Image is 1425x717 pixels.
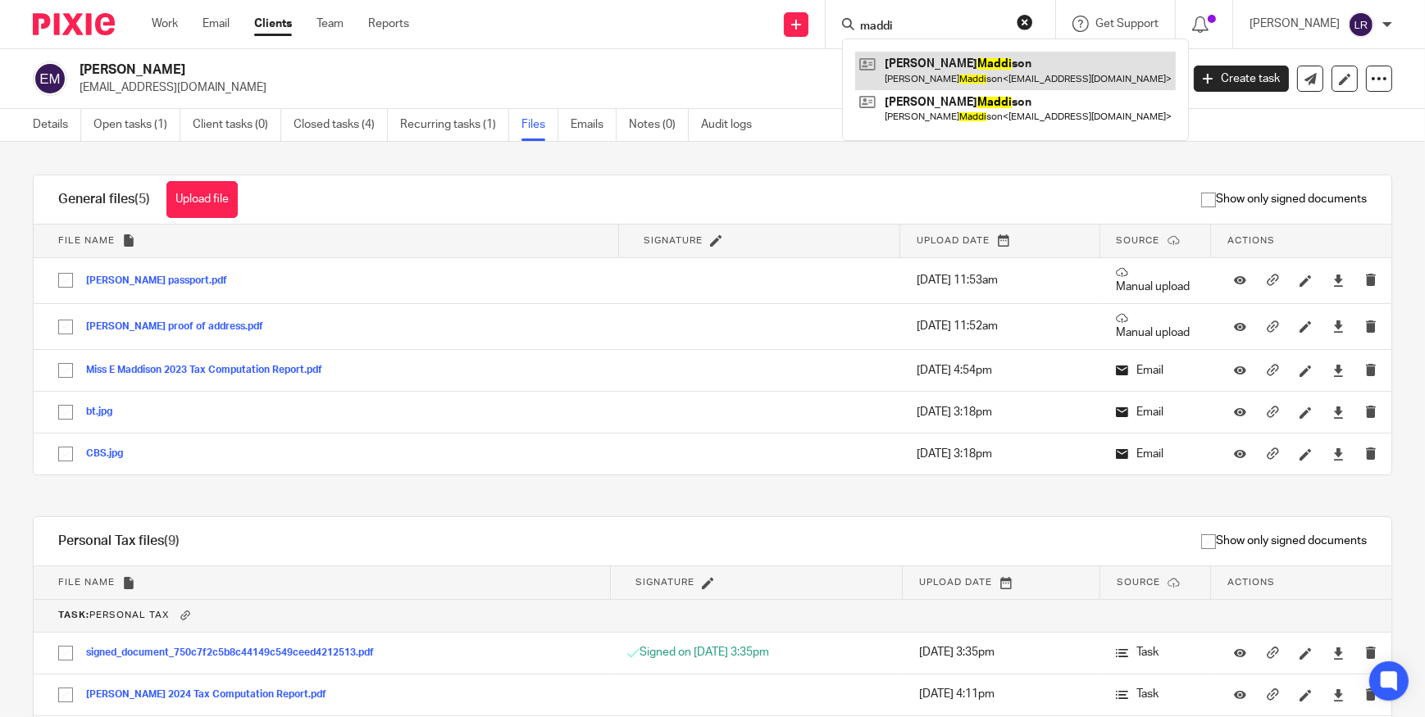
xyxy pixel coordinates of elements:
[50,355,81,386] input: Select
[58,611,169,620] span: Personal Tax
[858,20,1006,34] input: Search
[627,644,886,660] p: Signed on [DATE] 3:35pm
[33,109,81,141] a: Details
[917,272,1083,288] p: [DATE] 11:53am
[919,686,1084,702] p: [DATE] 4:11pm
[1117,236,1160,245] span: Source
[50,679,81,710] input: Select
[1116,312,1195,341] p: Manual upload
[701,109,764,141] a: Audit logs
[152,16,178,32] a: Work
[400,109,509,141] a: Recurring tasks (1)
[50,638,81,669] input: Select
[86,647,386,659] button: signed_document_750c7f2c5b8c44149c549ceed4212513.pdf
[917,318,1083,334] p: [DATE] 11:52am
[919,644,1084,660] p: [DATE] 3:35pm
[80,79,1169,96] p: [EMAIL_ADDRESS][DOMAIN_NAME]
[1227,578,1275,587] span: Actions
[1116,446,1195,462] p: Email
[50,311,81,343] input: Select
[86,406,125,418] button: bt.jpg
[166,181,238,218] button: Upload file
[254,16,292,32] a: Clients
[86,689,339,701] button: [PERSON_NAME] 2024 Tax Computation Report.pdf
[86,321,275,333] button: [PERSON_NAME] proof of address.pdf
[1116,266,1195,295] p: Manual upload
[50,265,81,296] input: Select
[571,109,617,141] a: Emails
[1117,578,1160,587] span: Source
[193,109,281,141] a: Client tasks (0)
[1332,272,1345,288] a: Download
[1227,236,1275,245] span: Actions
[50,397,81,428] input: Select
[164,534,180,547] span: (9)
[644,236,703,245] span: Signature
[635,578,694,587] span: Signature
[1201,533,1367,549] span: Show only signed documents
[134,193,150,206] span: (5)
[1332,446,1345,462] a: Download
[1348,11,1374,38] img: svg%3E
[58,611,89,620] b: Task:
[917,362,1083,379] p: [DATE] 4:54pm
[917,236,990,245] span: Upload date
[294,109,388,141] a: Closed tasks (4)
[1250,16,1340,32] p: [PERSON_NAME]
[58,578,115,587] span: File name
[1332,318,1345,334] a: Download
[521,109,558,141] a: Files
[1116,686,1195,702] p: Task
[58,236,115,245] span: File name
[1332,687,1345,703] a: Download
[368,16,409,32] a: Reports
[203,16,230,32] a: Email
[1332,404,1345,420] a: Download
[50,438,81,470] input: Select
[629,109,689,141] a: Notes (0)
[917,446,1083,462] p: [DATE] 3:18pm
[316,16,344,32] a: Team
[1116,404,1195,420] p: Email
[80,61,951,79] h2: [PERSON_NAME]
[86,365,335,376] button: Miss E Maddison 2023 Tax Computation Report.pdf
[1017,14,1033,30] button: Clear
[1116,644,1195,660] p: Task
[1095,18,1159,29] span: Get Support
[33,13,115,35] img: Pixie
[1332,362,1345,379] a: Download
[1116,362,1195,379] p: Email
[1332,645,1345,661] a: Download
[919,578,992,587] span: Upload date
[58,533,180,550] h1: Personal Tax files
[1194,66,1289,92] a: Create task
[1201,191,1367,207] span: Show only signed documents
[58,191,150,208] h1: General files
[93,109,180,141] a: Open tasks (1)
[86,448,135,460] button: CBS.jpg
[33,61,67,96] img: svg%3E
[917,404,1083,420] p: [DATE] 3:18pm
[86,275,239,287] button: [PERSON_NAME] passport.pdf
